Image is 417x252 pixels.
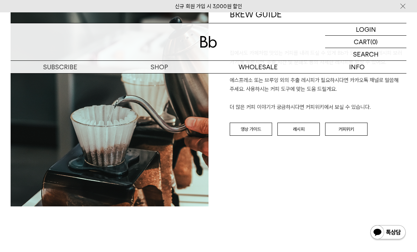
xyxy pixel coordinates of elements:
[370,36,378,48] p: (0)
[370,224,406,241] img: 카카오톡 채널 1:1 채팅 버튼
[230,49,406,112] p: 집에서도 카페처럼 맛있는 커피를 내려 드실 ﻿수 있게 Bb가 도와 드려요. '레시피 보러 가기'를 누르시면, 추출 시간 및 분쇄도 등의 자세한 레시피를 보실 수 있어요. 에스...
[175,3,242,10] a: 신규 회원 가입 시 3,000원 할인
[353,48,378,60] p: SEARCH
[230,123,272,136] a: 영상 가이드
[325,36,406,48] a: CART (0)
[11,8,208,206] img: a9080350f8f7d047e248a4ae6390d20f_152254.jpg
[200,36,217,48] img: 로고
[354,36,370,48] p: CART
[325,23,406,36] a: LOGIN
[325,123,368,136] a: 커피위키
[307,61,406,73] p: INFO
[356,23,376,35] p: LOGIN
[110,61,208,73] a: SHOP
[208,61,307,73] p: WHOLESALE
[277,123,320,136] a: 레시피
[11,61,110,73] a: SUBSCRIBE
